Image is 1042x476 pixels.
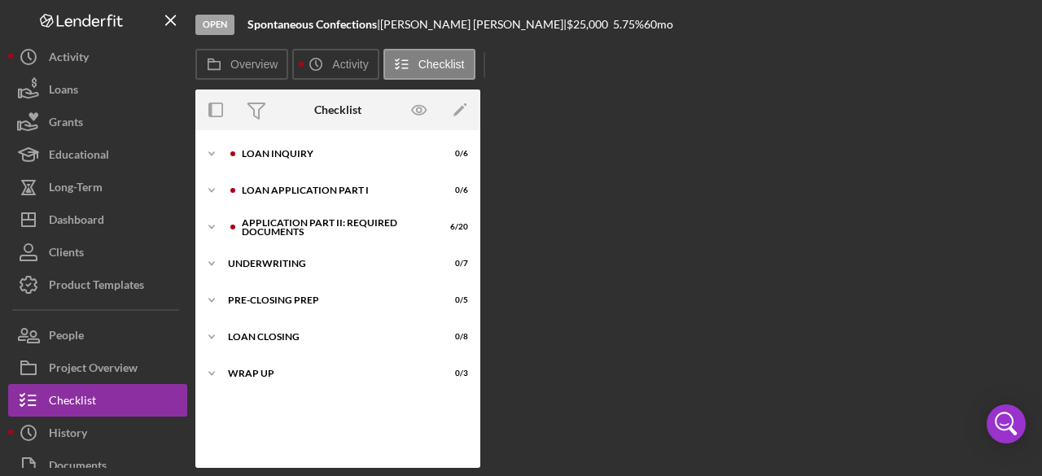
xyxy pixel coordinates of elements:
[439,259,468,269] div: 0 / 7
[8,73,187,106] button: Loans
[8,236,187,269] button: Clients
[247,18,380,31] div: |
[49,319,84,356] div: People
[230,58,278,71] label: Overview
[567,17,608,31] span: $25,000
[8,203,187,236] button: Dashboard
[8,269,187,301] button: Product Templates
[383,49,475,80] button: Checklist
[228,295,427,305] div: Pre-Closing Prep
[195,15,234,35] div: Open
[49,417,87,453] div: History
[332,58,368,71] label: Activity
[49,171,103,207] div: Long-Term
[8,384,187,417] button: Checklist
[987,404,1026,443] div: Open Intercom Messenger
[195,49,288,80] button: Overview
[49,352,138,388] div: Project Overview
[49,73,78,110] div: Loans
[439,332,468,342] div: 0 / 8
[8,171,187,203] button: Long-Term
[242,149,427,159] div: Loan Inquiry
[242,186,427,195] div: Loan Application Part I
[49,106,83,142] div: Grants
[8,352,187,384] button: Project Overview
[644,18,673,31] div: 60 mo
[8,106,187,138] button: Grants
[49,236,84,273] div: Clients
[418,58,465,71] label: Checklist
[49,203,104,240] div: Dashboard
[314,103,361,116] div: Checklist
[228,332,427,342] div: Loan Closing
[8,138,187,171] button: Educational
[49,269,144,305] div: Product Templates
[242,218,427,237] div: Application Part II: Required Documents
[49,138,109,175] div: Educational
[8,417,187,449] button: History
[49,41,89,77] div: Activity
[613,18,644,31] div: 5.75 %
[8,319,187,352] button: People
[49,384,96,421] div: Checklist
[439,295,468,305] div: 0 / 5
[228,369,427,378] div: Wrap Up
[8,41,187,73] button: Activity
[228,259,427,269] div: Underwriting
[439,369,468,378] div: 0 / 3
[292,49,379,80] button: Activity
[439,222,468,232] div: 6 / 20
[439,149,468,159] div: 0 / 6
[247,17,377,31] b: Spontaneous Confections
[439,186,468,195] div: 0 / 6
[380,18,567,31] div: [PERSON_NAME] [PERSON_NAME] |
